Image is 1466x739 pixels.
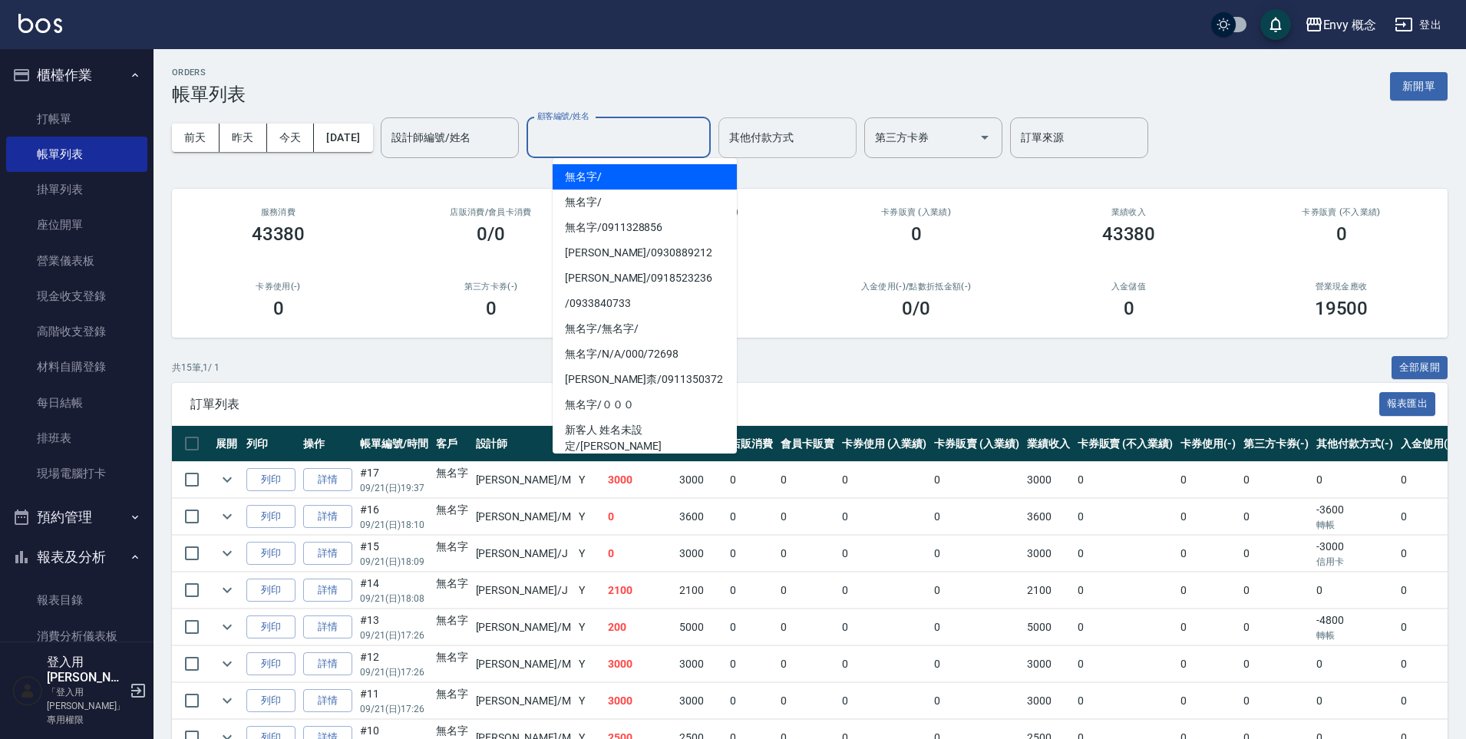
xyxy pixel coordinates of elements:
div: 無名字 [436,502,468,518]
h3: 0 [911,223,922,245]
td: -4800 [1312,609,1397,645]
td: 0 [1074,609,1177,645]
td: 0 [1397,462,1460,498]
td: 0 [1312,683,1397,719]
td: 0 [1397,683,1460,719]
button: 列印 [246,689,296,713]
a: 新開單 [1390,78,1448,93]
td: 0 [838,609,931,645]
td: 3600 [1023,499,1074,535]
p: 09/21 (日) 17:26 [360,628,428,642]
td: 3000 [604,646,676,682]
td: 0 [930,462,1023,498]
td: #17 [356,462,432,498]
th: 其他付款方式(-) [1312,426,1397,462]
td: -3600 [1312,499,1397,535]
h3: 19500 [1315,298,1369,319]
td: 0 [930,499,1023,535]
td: [PERSON_NAME] /J [472,536,575,572]
h3: 0 [1124,298,1134,319]
td: 3000 [604,462,676,498]
button: 列印 [246,542,296,566]
div: 無名字 [436,723,468,739]
td: 0 [1397,572,1460,609]
span: [PERSON_NAME] / 0918523236 [553,266,737,291]
h2: 營業現金應收 [1253,282,1429,292]
th: 客戶 [432,426,472,462]
button: 昨天 [220,124,267,152]
td: 0 [1240,683,1313,719]
button: [DATE] [314,124,372,152]
td: 0 [930,536,1023,572]
a: 帳單列表 [6,137,147,172]
h3: 服務消費 [190,207,366,217]
p: 09/21 (日) 17:26 [360,702,428,716]
a: 每日結帳 [6,385,147,421]
th: 業績收入 [1023,426,1074,462]
td: -3000 [1312,536,1397,572]
td: 3000 [675,683,726,719]
span: [PERSON_NAME]柰 / 0911350372 [553,367,737,392]
p: 09/21 (日) 18:09 [360,555,428,569]
td: [PERSON_NAME] /M [472,499,575,535]
td: 2100 [1023,572,1074,609]
td: 0 [777,462,838,498]
td: 3600 [675,499,726,535]
a: 詳情 [303,615,352,639]
p: 09/21 (日) 18:10 [360,518,428,532]
h2: 第三方卡券(-) [403,282,579,292]
td: Y [575,646,604,682]
td: 0 [1177,609,1240,645]
h3: 0/0 [477,223,505,245]
a: 現金收支登錄 [6,279,147,314]
button: 報表匯出 [1379,392,1436,416]
td: #16 [356,499,432,535]
td: 0 [1240,572,1313,609]
td: 0 [604,536,676,572]
p: 共 15 筆, 1 / 1 [172,361,220,374]
td: 0 [1397,646,1460,682]
button: 列印 [246,505,296,529]
td: 0 [1240,646,1313,682]
td: 0 [1312,572,1397,609]
a: 排班表 [6,421,147,456]
button: 列印 [246,615,296,639]
td: 0 [1177,462,1240,498]
button: Envy 概念 [1299,9,1383,41]
td: 0 [838,683,931,719]
a: 掛單列表 [6,172,147,207]
th: 卡券販賣 (不入業績) [1074,426,1177,462]
td: 0 [726,646,777,682]
p: 轉帳 [1316,518,1393,532]
span: / 0933840733 [553,291,737,316]
a: 營業儀表板 [6,243,147,279]
h2: 卡券使用(-) [190,282,366,292]
button: 列印 [246,468,296,492]
button: expand row [216,542,239,565]
button: expand row [216,652,239,675]
td: 0 [777,499,838,535]
button: 列印 [246,652,296,676]
button: expand row [216,468,239,491]
p: 09/21 (日) 18:08 [360,592,428,605]
h2: 入金儲值 [1041,282,1217,292]
button: 前天 [172,124,220,152]
td: 5000 [1023,609,1074,645]
span: 訂單列表 [190,397,1379,412]
div: 無名字 [436,612,468,628]
td: 3000 [1023,462,1074,498]
button: 今天 [267,124,315,152]
div: 無名字 [436,539,468,555]
td: 5000 [675,609,726,645]
a: 報表目錄 [6,582,147,618]
td: Y [575,683,604,719]
button: Open [972,125,997,150]
button: expand row [216,615,239,638]
td: [PERSON_NAME] /M [472,683,575,719]
td: Y [575,572,604,609]
h2: 卡券販賣 (不入業績) [1253,207,1429,217]
td: 3000 [1023,683,1074,719]
h2: 店販消費 /會員卡消費 [403,207,579,217]
td: 0 [726,683,777,719]
td: #12 [356,646,432,682]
